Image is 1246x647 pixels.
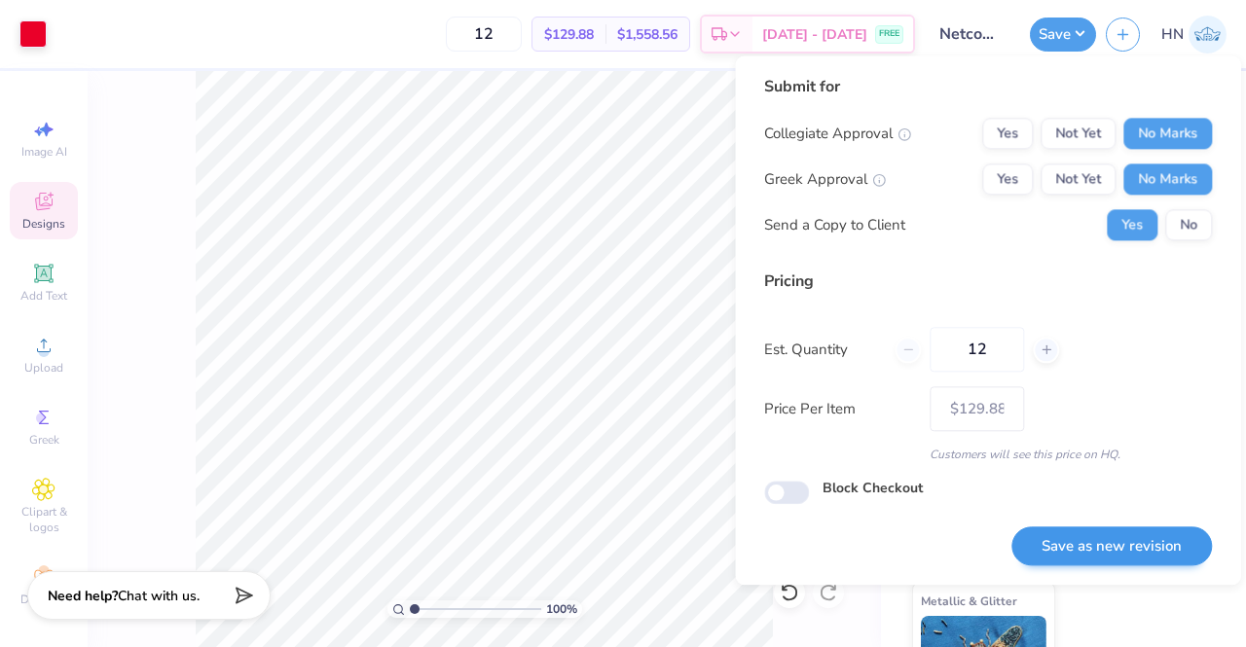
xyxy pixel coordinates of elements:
span: 100 % [546,600,577,618]
div: Collegiate Approval [764,123,911,145]
span: Chat with us. [118,587,200,605]
span: Upload [24,360,63,376]
span: Decorate [20,592,67,607]
button: Save [1030,18,1096,52]
a: HN [1161,16,1227,54]
button: No Marks [1123,163,1212,195]
label: Price Per Item [764,398,915,420]
span: Add Text [20,288,67,304]
button: Not Yet [1041,163,1116,195]
span: Image AI [21,144,67,160]
button: No Marks [1123,118,1212,149]
div: Customers will see this price on HQ. [764,446,1212,463]
span: HN [1161,23,1184,46]
input: – – [930,327,1024,372]
div: Submit for [764,75,1212,98]
button: Yes [982,118,1033,149]
input: Untitled Design [925,15,1020,54]
span: FREE [879,27,899,41]
button: Save as new revision [1011,526,1212,566]
button: Yes [1107,209,1157,240]
label: Block Checkout [823,478,923,498]
strong: Need help? [48,587,118,605]
input: – – [446,17,522,52]
span: Metallic & Glitter [921,591,1017,611]
span: Clipart & logos [10,504,78,535]
button: No [1165,209,1212,240]
div: Send a Copy to Client [764,214,905,236]
img: Huda Nadeem [1189,16,1227,54]
span: $1,558.56 [617,24,678,45]
span: Designs [22,216,65,232]
div: Pricing [764,270,1212,293]
span: Greek [29,432,59,448]
button: Not Yet [1041,118,1116,149]
button: Yes [982,163,1033,195]
label: Est. Quantity [764,339,880,361]
span: $129.88 [544,24,594,45]
span: [DATE] - [DATE] [762,24,867,45]
div: Greek Approval [764,168,886,191]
